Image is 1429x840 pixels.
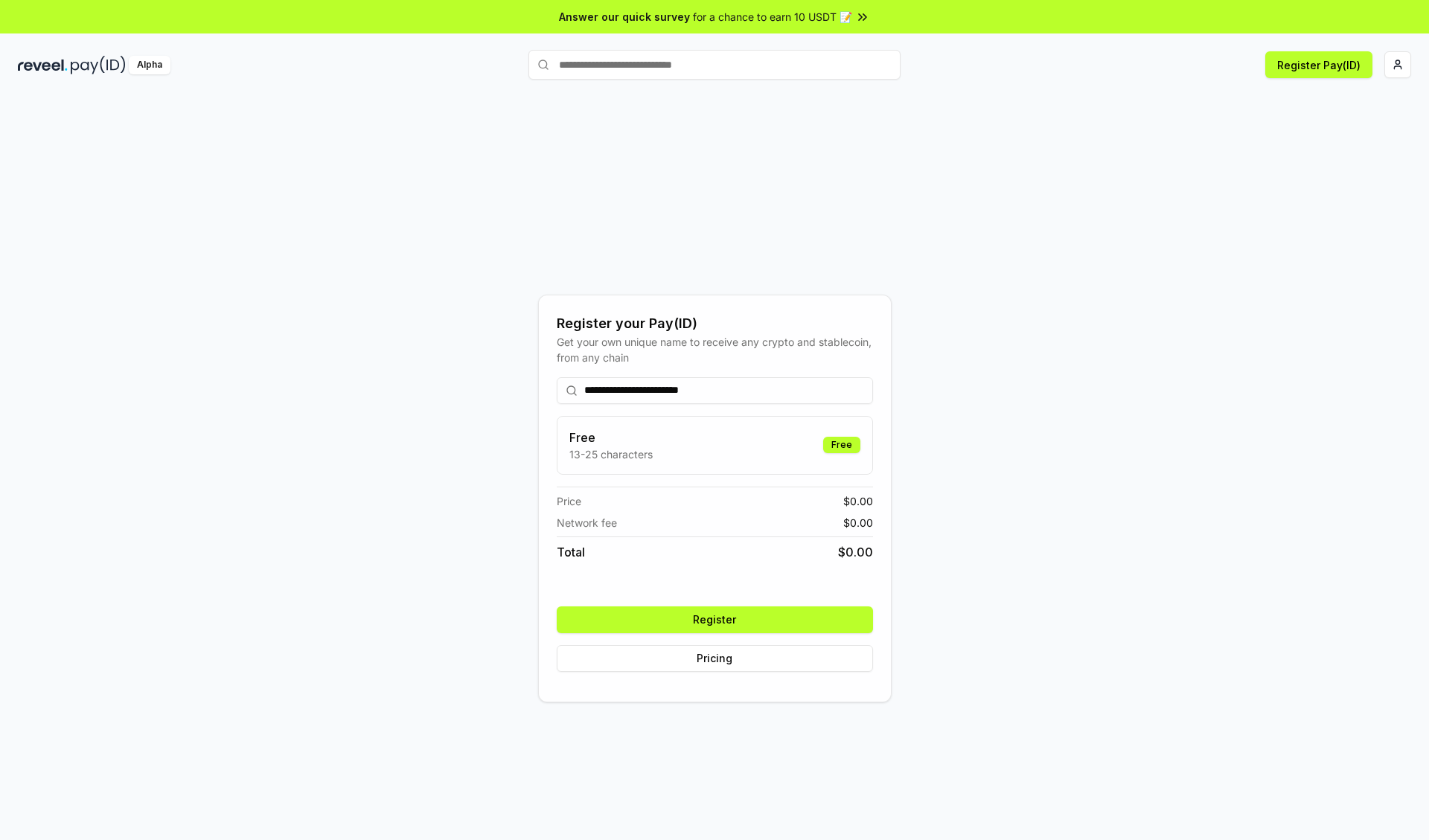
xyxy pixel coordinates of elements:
[557,543,585,561] span: Total
[559,9,690,25] span: Answer our quick survey
[1265,51,1372,78] button: Register Pay(ID)
[129,56,170,74] div: Alpha
[823,437,860,453] div: Free
[557,645,873,672] button: Pricing
[693,9,852,25] span: for a chance to earn 10 USDT 📝
[838,543,873,561] span: $ 0.00
[71,56,126,74] img: pay_id
[557,313,873,334] div: Register your Pay(ID)
[843,493,873,509] span: $ 0.00
[557,606,873,633] button: Register
[557,515,617,530] span: Network fee
[557,334,873,365] div: Get your own unique name to receive any crypto and stablecoin, from any chain
[569,446,653,462] p: 13-25 characters
[569,429,653,446] h3: Free
[18,56,68,74] img: reveel_dark
[557,493,581,509] span: Price
[843,515,873,530] span: $ 0.00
